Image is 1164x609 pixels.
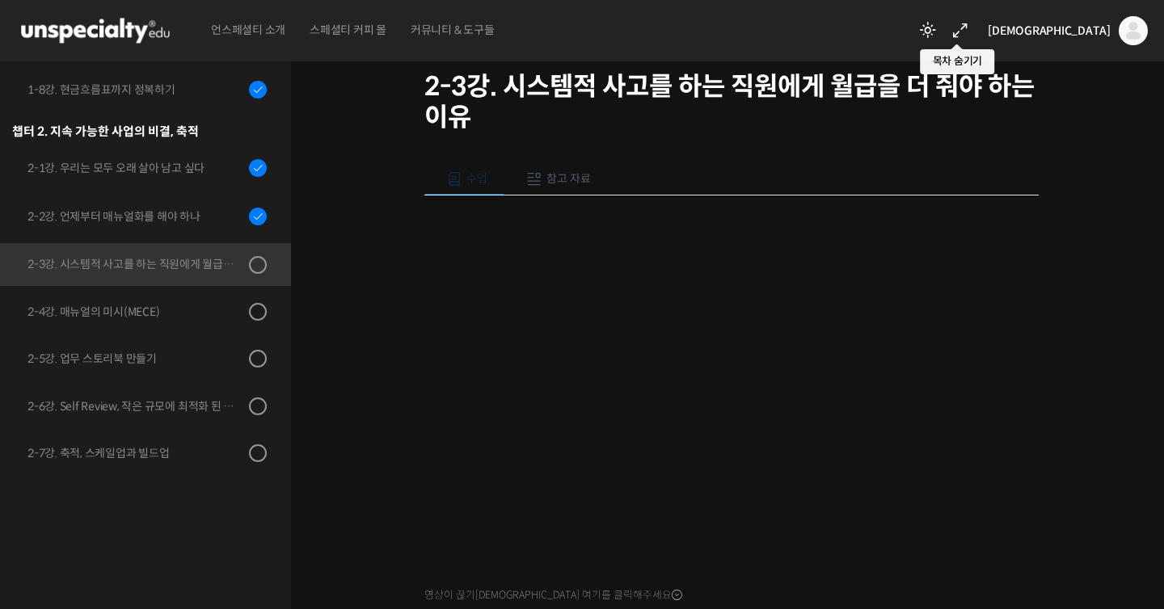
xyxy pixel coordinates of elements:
[27,444,244,462] div: 2-7강. 축적, 스케일업과 빌드업
[148,500,167,513] span: 대화
[424,589,682,602] span: 영상이 끊기[DEMOGRAPHIC_DATA] 여기를 클릭해주세요
[546,171,591,186] span: 참고 자료
[27,255,244,273] div: 2-3강. 시스템적 사고를 하는 직원에게 월급을 더 줘야 하는 이유
[250,499,269,512] span: 설정
[27,159,244,177] div: 2-1강. 우리는 모두 오래 살아 남고 싶다
[5,475,107,515] a: 홈
[27,303,244,321] div: 2-4강. 매뉴얼의 미시(MECE)
[27,208,244,225] div: 2-2강. 언제부터 매뉴얼화를 해야 하나
[51,499,61,512] span: 홈
[209,475,310,515] a: 설정
[107,475,209,515] a: 대화
[466,171,487,186] span: 수업
[12,120,267,142] div: 챕터 2. 지속 가능한 사업의 비결, 축적
[988,23,1111,38] span: [DEMOGRAPHIC_DATA]
[27,397,244,415] div: 2-6강. Self Review, 작은 규모에 최적화 된 인사 관리
[424,71,1039,133] h1: 2-3강. 시스템적 사고를 하는 직원에게 월급을 더 줘야 하는 이유
[27,81,244,99] div: 1-8강. 현금흐름표까지 정복하기
[27,350,244,367] div: 2-5강. 업무 스토리북 만들기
